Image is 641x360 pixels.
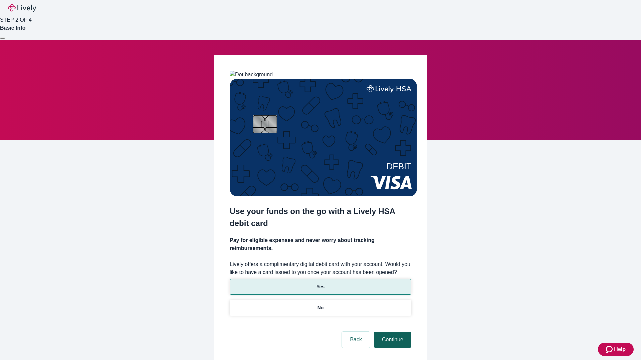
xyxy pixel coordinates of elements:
[598,343,634,356] button: Zendesk support iconHelp
[230,79,417,196] img: Debit card
[614,345,626,353] span: Help
[230,236,411,252] h4: Pay for eligible expenses and never worry about tracking reimbursements.
[342,332,370,348] button: Back
[8,4,36,12] img: Lively
[230,260,411,276] label: Lively offers a complimentary digital debit card with your account. Would you like to have a card...
[230,71,273,79] img: Dot background
[316,283,325,290] p: Yes
[317,304,324,311] p: No
[230,279,411,295] button: Yes
[606,345,614,353] svg: Zendesk support icon
[374,332,411,348] button: Continue
[230,300,411,316] button: No
[230,205,411,229] h2: Use your funds on the go with a Lively HSA debit card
